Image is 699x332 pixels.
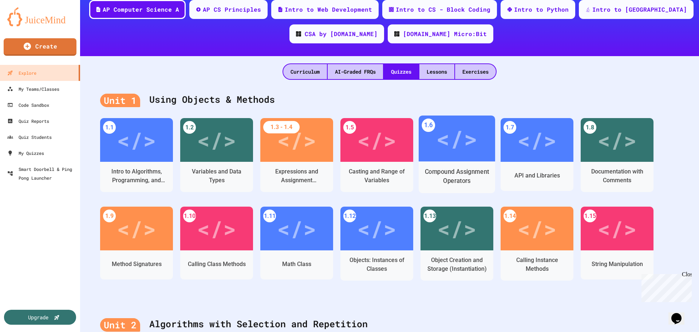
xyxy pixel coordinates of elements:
[436,121,477,156] div: </>
[503,210,516,222] div: 1.14
[100,318,140,332] div: Unit 2
[103,210,116,222] div: 1.9
[283,64,327,79] div: Curriculum
[282,260,311,269] div: Math Class
[263,121,300,133] div: 1.3 - 1.4
[592,260,643,269] div: String Manipulation
[263,210,276,222] div: 1.11
[584,121,596,134] div: 1.8
[343,121,356,134] div: 1.5
[592,5,687,14] div: Intro to [GEOGRAPHIC_DATA]
[597,124,637,156] div: </>
[4,38,76,56] a: Create
[506,256,568,273] div: Calling Instance Methods
[183,121,196,134] div: 1.2
[277,212,316,245] div: </>
[103,121,116,134] div: 1.1
[7,7,73,26] img: logo-orange.svg
[7,133,52,141] div: Quiz Students
[668,303,692,325] iframe: chat widget
[112,260,162,269] div: Method Signatures
[597,212,637,245] div: </>
[203,5,261,14] div: AP CS Principles
[197,212,236,245] div: </>
[277,124,316,156] div: </>
[117,212,156,245] div: </>
[100,94,140,108] div: Unit 1
[384,64,419,79] div: Quizzes
[346,256,408,273] div: Objects: Instances of Classes
[357,124,396,156] div: </>
[403,30,487,38] div: [DOMAIN_NAME] Micro:Bit
[586,167,648,185] div: Documentation with Comments
[186,167,248,185] div: Variables and Data Types
[639,271,692,302] iframe: chat widget
[103,5,179,14] div: AP Computer Science A
[394,31,399,36] img: CODE_logo_RGB.png
[7,165,77,182] div: Smart Doorbell & Ping Pong Launcher
[346,167,408,185] div: Casting and Range of Variables
[584,210,596,222] div: 1.15
[424,167,490,185] div: Compound Assignment Operators
[7,149,44,157] div: My Quizzes
[517,212,557,245] div: </>
[188,260,246,269] div: Calling Class Methods
[455,64,496,79] div: Exercises
[7,117,49,125] div: Quiz Reports
[517,124,557,156] div: </>
[419,64,454,79] div: Lessons
[296,31,301,36] img: CODE_logo_RGB.png
[328,64,383,79] div: AI-Graded FRQs
[396,5,490,14] div: Intro to CS - Block Coding
[266,167,328,185] div: Expressions and Assignment Statements
[343,210,356,222] div: 1.12
[437,212,477,245] div: </>
[514,5,569,14] div: Intro to Python
[305,30,378,38] div: CSA by [DOMAIN_NAME]
[423,210,436,222] div: 1.13
[426,256,488,273] div: Object Creation and Storage (Instantiation)
[285,5,372,14] div: Intro to Web Development
[503,121,516,134] div: 1.7
[422,118,435,132] div: 1.6
[514,171,560,180] div: API and Libraries
[7,101,49,109] div: Code Sandbox
[357,212,396,245] div: </>
[106,167,167,185] div: Intro to Algorithms, Programming, and Compilers
[197,124,236,156] div: </>
[28,313,48,321] div: Upgrade
[7,69,36,77] div: Explore
[183,210,196,222] div: 1.10
[7,85,59,93] div: My Teams/Classes
[100,85,679,114] div: Using Objects & Methods
[117,124,156,156] div: </>
[3,3,50,46] div: Chat with us now!Close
